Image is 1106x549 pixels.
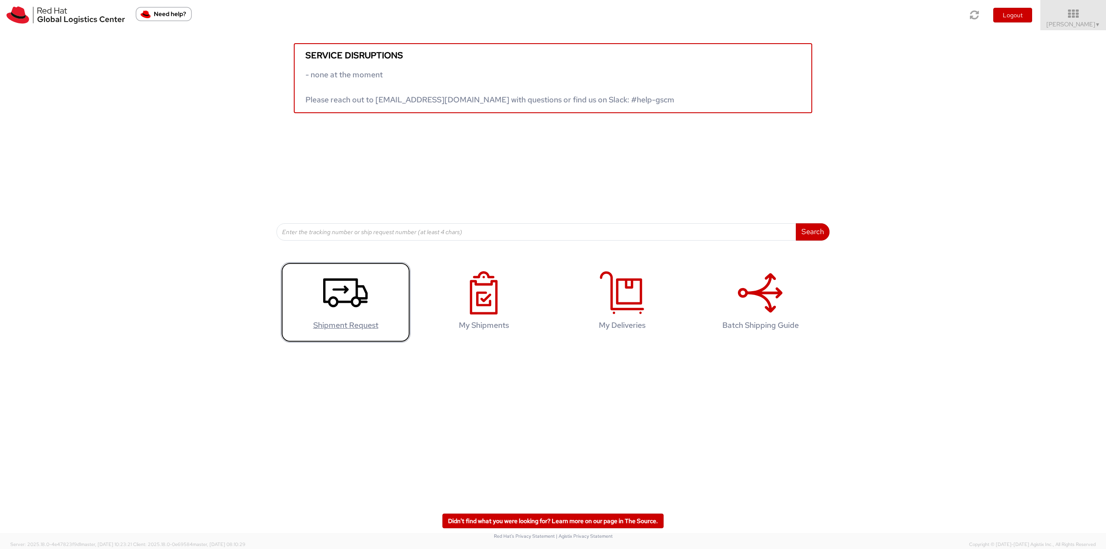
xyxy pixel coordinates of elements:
a: My Deliveries [557,262,687,343]
span: master, [DATE] 08:10:29 [193,541,245,547]
span: Server: 2025.18.0-4e47823f9d1 [10,541,132,547]
h4: Batch Shipping Guide [705,321,816,330]
input: Enter the tracking number or ship request number (at least 4 chars) [276,223,796,241]
a: Red Hat's Privacy Statement [494,533,555,539]
span: - none at the moment Please reach out to [EMAIL_ADDRESS][DOMAIN_NAME] with questions or find us o... [305,70,674,105]
span: [PERSON_NAME] [1046,20,1100,28]
a: My Shipments [419,262,549,343]
button: Logout [993,8,1032,22]
img: rh-logistics-00dfa346123c4ec078e1.svg [6,6,125,24]
h4: My Deliveries [566,321,678,330]
span: Client: 2025.18.0-0e69584 [133,541,245,547]
span: Copyright © [DATE]-[DATE] Agistix Inc., All Rights Reserved [969,541,1096,548]
h5: Service disruptions [305,51,801,60]
a: Didn't find what you were looking for? Learn more on our page in The Source. [442,514,664,528]
button: Search [796,223,829,241]
a: Batch Shipping Guide [696,262,825,343]
a: | Agistix Privacy Statement [556,533,613,539]
h4: My Shipments [428,321,540,330]
span: ▼ [1095,21,1100,28]
button: Need help? [136,7,192,21]
span: master, [DATE] 10:23:21 [81,541,132,547]
a: Service disruptions - none at the moment Please reach out to [EMAIL_ADDRESS][DOMAIN_NAME] with qu... [294,43,812,113]
a: Shipment Request [281,262,410,343]
h4: Shipment Request [290,321,401,330]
